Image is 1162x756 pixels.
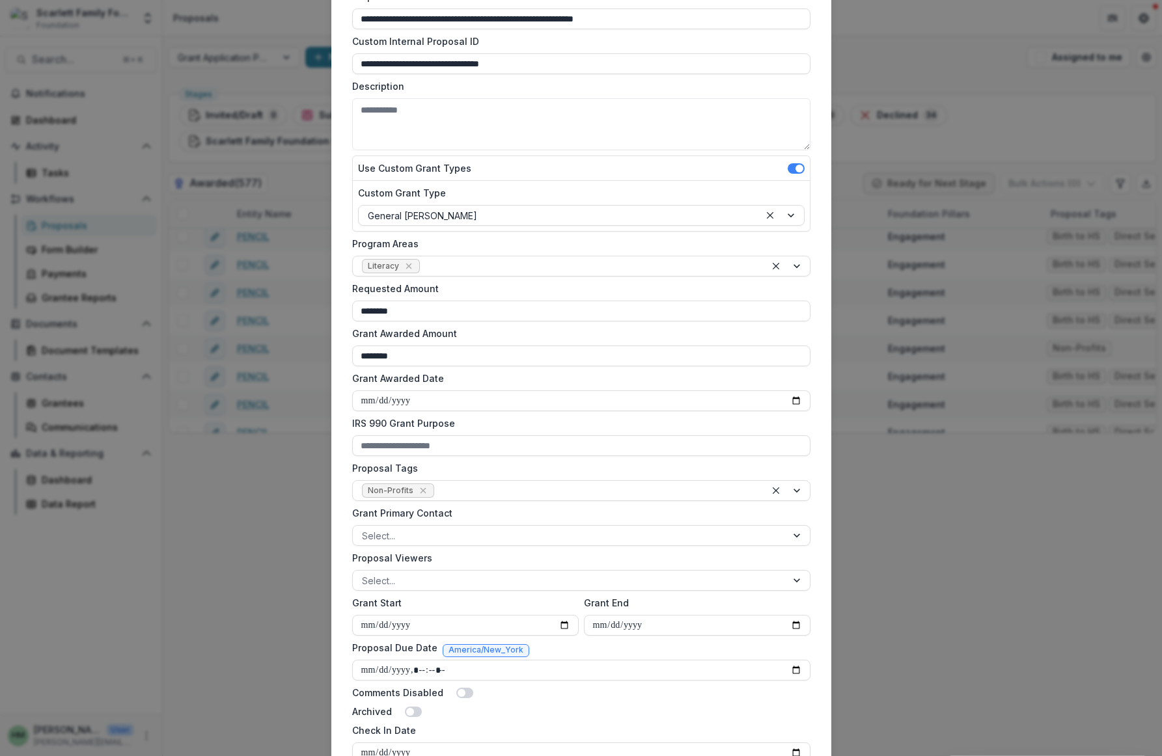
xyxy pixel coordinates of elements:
[449,645,523,655] span: America/New_York
[368,486,413,495] span: Non-Profits
[402,260,415,273] div: Remove Literacy
[768,258,784,274] div: Clear selected options
[584,596,803,610] label: Grant End
[352,506,803,520] label: Grant Primary Contact
[352,34,803,48] label: Custom Internal Proposal ID
[352,327,803,340] label: Grant Awarded Amount
[352,641,437,655] label: Proposal Due Date
[352,723,803,737] label: Check In Date
[352,282,803,295] label: Requested Amount
[368,262,399,271] span: Literacy
[352,596,571,610] label: Grant Start
[352,371,803,385] label: Grant Awarded Date
[358,161,471,175] label: Use Custom Grant Types
[352,686,443,699] label: Comments Disabled
[762,208,778,223] div: Clear selected options
[352,461,803,475] label: Proposal Tags
[417,484,430,497] div: Remove Non-Profits
[352,237,803,250] label: Program Areas
[768,483,784,498] div: Clear selected options
[352,416,803,430] label: IRS 990 Grant Purpose
[358,186,797,200] label: Custom Grant Type
[352,551,803,565] label: Proposal Viewers
[352,79,803,93] label: Description
[352,705,392,718] label: Archived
